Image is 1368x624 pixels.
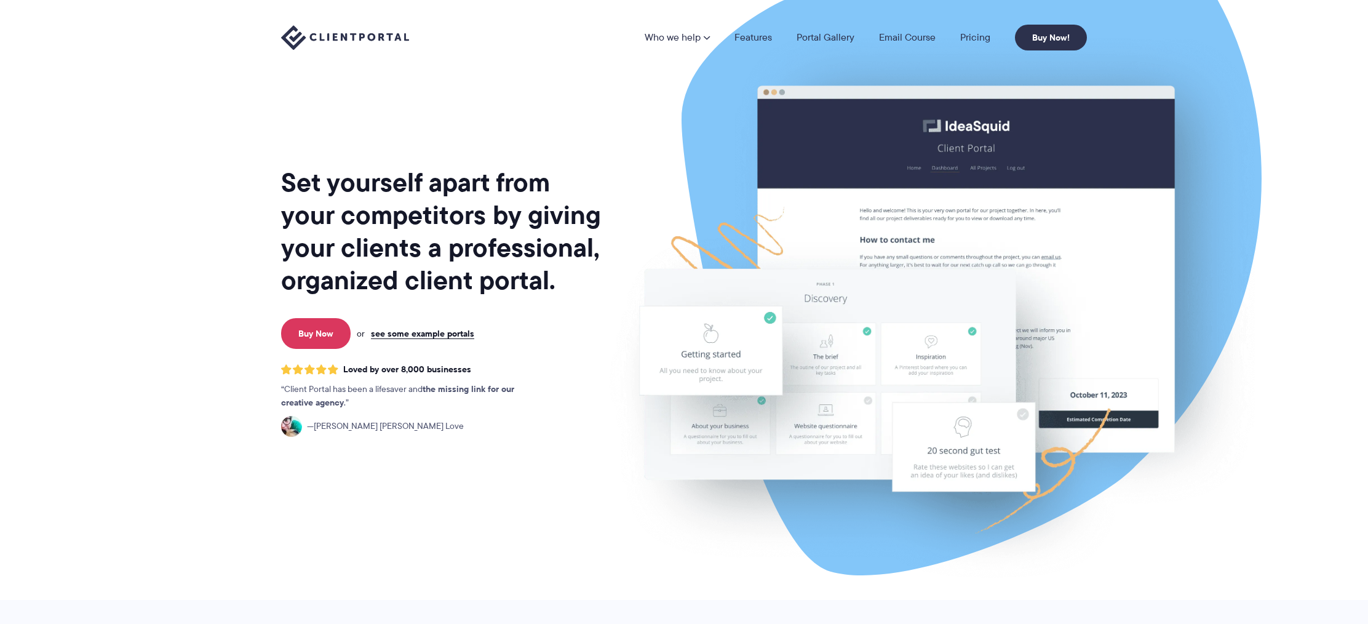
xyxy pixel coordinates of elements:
a: Features [734,33,772,42]
a: see some example portals [371,328,474,339]
span: or [357,328,365,339]
p: Client Portal has been a lifesaver and . [281,383,539,410]
span: Loved by over 8,000 businesses [343,364,471,375]
a: Pricing [960,33,990,42]
a: Portal Gallery [797,33,854,42]
a: Buy Now [281,318,351,349]
strong: the missing link for our creative agency [281,382,514,409]
a: Email Course [879,33,936,42]
a: Who we help [645,33,710,42]
a: Buy Now! [1015,25,1087,50]
h1: Set yourself apart from your competitors by giving your clients a professional, organized client ... [281,166,603,297]
span: [PERSON_NAME] [PERSON_NAME] Love [307,420,464,433]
